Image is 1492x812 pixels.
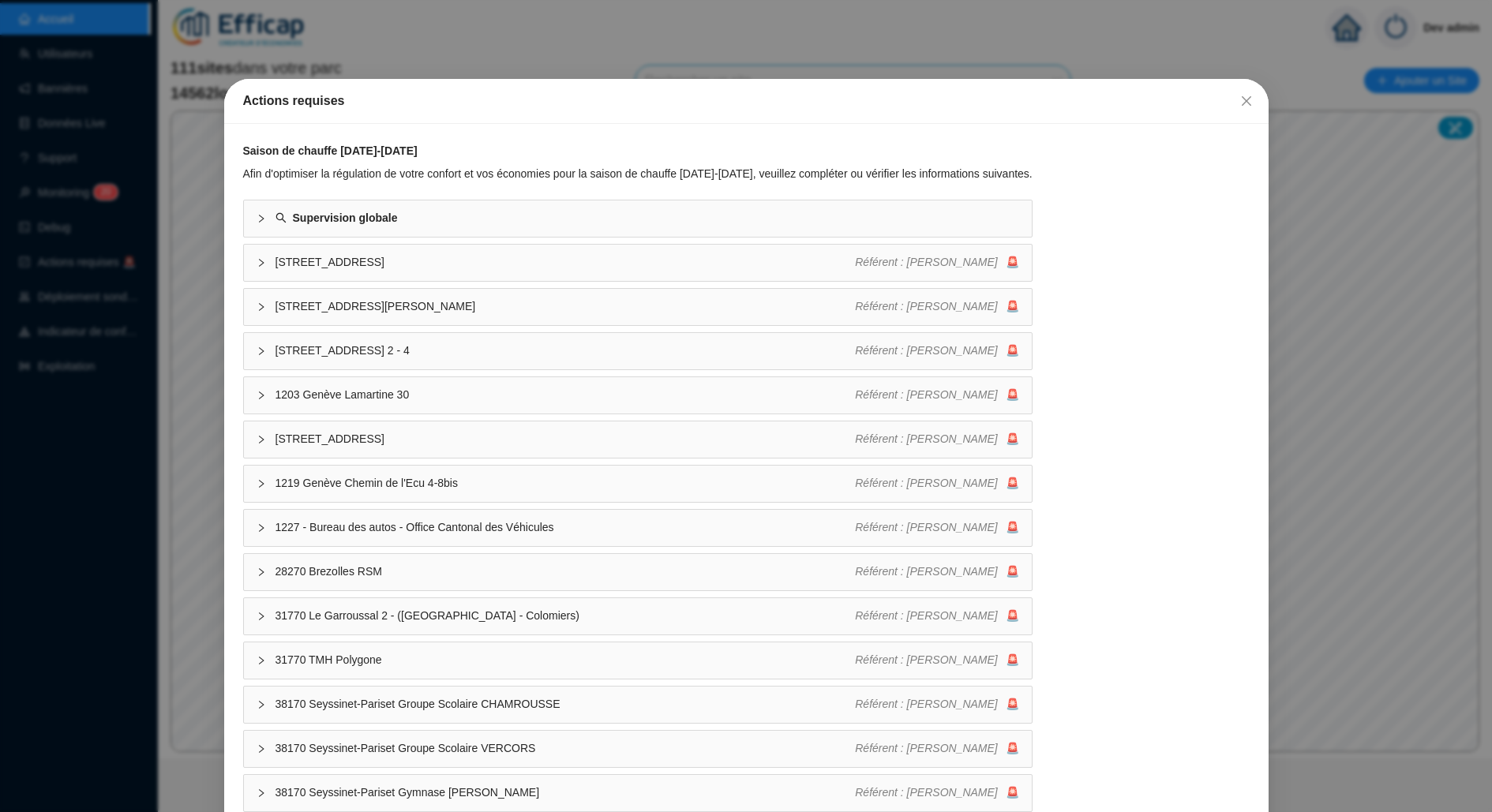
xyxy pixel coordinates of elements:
[244,775,1032,811] div: 38170 Seyssinet-Pariset Gymnase [PERSON_NAME]Référent : [PERSON_NAME]🚨
[855,652,1019,668] div: 🚨
[276,563,856,580] span: 28270 Brezolles RSM
[244,510,1032,546] div: 1227 - Bureau des autos - Office Cantonal des VéhiculesRéférent : [PERSON_NAME]🚨
[855,784,1019,801] div: 🚨
[276,696,856,713] span: 38170 Seyssinet-Pariset Groupe Scolaire CHAMROUSSE
[257,567,266,577] span: collapsed
[257,612,266,621] span: collapsed
[244,200,1032,237] div: Supervision globale
[855,609,998,622] span: Référent : [PERSON_NAME]
[244,731,1032,767] div: 38170 Seyssinet-Pariset Groupe Scolaire VERCORSRéférent : [PERSON_NAME]🚨
[855,742,998,754] span: Référent : [PERSON_NAME]
[276,475,856,492] span: 1219 Genève Chemin de l'Ecu 4-8bis
[244,598,1032,634] div: 31770 Le Garroussal 2 - ([GEOGRAPHIC_DATA] - Colomiers)Référent : [PERSON_NAME]🚨
[276,212,287,223] span: search
[257,391,266,400] span: collapsed
[276,519,856,536] span: 1227 - Bureau des autos - Office Cantonal des Véhicules
[855,653,998,666] span: Référent : [PERSON_NAME]
[257,788,266,798] span: collapsed
[244,466,1032,502] div: 1219 Genève Chemin de l'Ecu 4-8bisRéférent : [PERSON_NAME]🚨
[257,258,266,268] span: collapsed
[257,214,266,223] span: collapsed
[276,652,856,668] span: 31770 TMH Polygone
[276,298,856,315] span: [STREET_ADDRESS][PERSON_NAME]
[855,298,1019,315] div: 🚨
[276,254,856,271] span: [STREET_ADDRESS]
[293,211,398,224] strong: Supervision globale
[855,342,1019,359] div: 🚨
[855,387,1019,403] div: 🚨
[1234,88,1259,114] button: Close
[855,786,998,799] span: Référent : [PERSON_NAME]
[244,245,1032,281] div: [STREET_ADDRESS]Référent : [PERSON_NAME]🚨
[244,642,1032,679] div: 31770 TMH PolygoneRéférent : [PERSON_NAME]🚨
[244,377,1032,413] div: 1203 Genève Lamartine 30Référent : [PERSON_NAME]🚨
[276,342,856,359] span: [STREET_ADDRESS] 2 - 4
[276,740,856,757] span: 38170 Seyssinet-Pariset Groupe Scolaire VERCORS
[855,608,1019,624] div: 🚨
[855,740,1019,757] div: 🚨
[244,554,1032,590] div: 28270 Brezolles RSMRéférent : [PERSON_NAME]🚨
[855,256,998,268] span: Référent : [PERSON_NAME]
[244,421,1032,458] div: [STREET_ADDRESS]Référent : [PERSON_NAME]🚨
[855,432,998,445] span: Référent : [PERSON_NAME]
[244,333,1032,369] div: [STREET_ADDRESS] 2 - 4Référent : [PERSON_NAME]🚨
[257,700,266,709] span: collapsed
[243,166,1033,182] div: Afin d'optimiser la régulation de votre confort et vos économies pour la saison de chauffe [DATE]...
[244,289,1032,325] div: [STREET_ADDRESS][PERSON_NAME]Référent : [PERSON_NAME]🚨
[855,344,998,357] span: Référent : [PERSON_NAME]
[855,431,1019,447] div: 🚨
[855,388,998,401] span: Référent : [PERSON_NAME]
[855,475,1019,492] div: 🚨
[257,346,266,356] span: collapsed
[257,523,266,533] span: collapsed
[1234,95,1259,107] span: Fermer
[855,519,1019,536] div: 🚨
[276,608,856,624] span: 31770 Le Garroussal 2 - ([GEOGRAPHIC_DATA] - Colomiers)
[257,302,266,312] span: collapsed
[855,696,1019,713] div: 🚨
[855,565,998,578] span: Référent : [PERSON_NAME]
[855,563,1019,580] div: 🚨
[257,656,266,665] span: collapsed
[855,300,998,312] span: Référent : [PERSON_NAME]
[855,698,998,710] span: Référent : [PERSON_NAME]
[276,431,856,447] span: [STREET_ADDRESS]
[855,521,998,533] span: Référent : [PERSON_NAME]
[244,687,1032,723] div: 38170 Seyssinet-Pariset Groupe Scolaire CHAMROUSSERéférent : [PERSON_NAME]🚨
[855,254,1019,271] div: 🚨
[257,744,266,754] span: collapsed
[257,479,266,488] span: collapsed
[276,784,856,801] span: 38170 Seyssinet-Pariset Gymnase [PERSON_NAME]
[257,435,266,444] span: collapsed
[243,92,1250,110] div: Actions requises
[243,144,418,157] strong: Saison de chauffe [DATE]-[DATE]
[855,477,998,489] span: Référent : [PERSON_NAME]
[1240,95,1253,107] span: close
[276,387,856,403] span: 1203 Genève Lamartine 30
